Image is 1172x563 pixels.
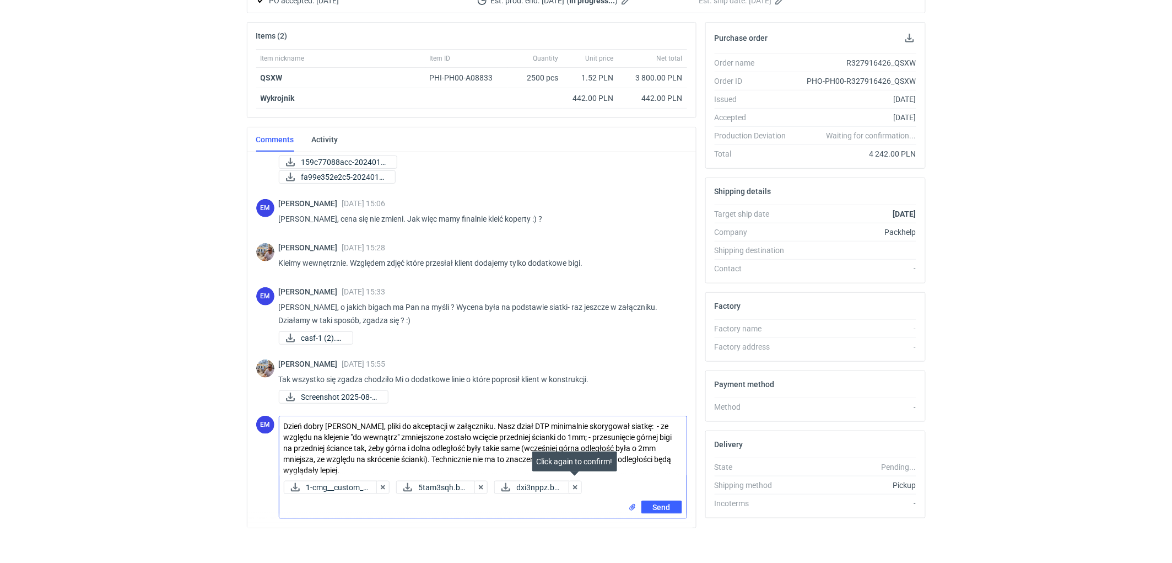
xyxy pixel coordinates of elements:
[568,93,614,104] div: 442.00 PLN
[795,498,916,509] div: -
[795,227,916,238] div: Packhelp
[715,130,795,141] div: Production Deviation
[715,148,795,159] div: Total
[396,481,477,494] button: 5tam3sqh.bmp
[256,287,274,305] figcaption: EM
[715,76,795,87] div: Order ID
[279,287,342,296] span: [PERSON_NAME]
[301,156,388,168] span: 159c77088acc-2024013...
[795,94,916,105] div: [DATE]
[653,503,671,511] span: Send
[279,360,342,368] span: [PERSON_NAME]
[301,332,344,344] span: casf-1 (2).pdf
[301,171,386,183] span: fa99e352e2c5-2024013...
[715,245,795,256] div: Shipping destination
[586,54,614,63] span: Unit price
[795,76,916,87] div: PHO-PH00-R327916426_QSXW
[533,54,559,63] span: Quantity
[256,31,288,40] h2: Items (2)
[279,156,397,169] a: 159c77088acc-2024013...
[795,401,916,412] div: -
[715,323,795,334] div: Factory name
[279,416,687,476] textarea: Dzień dobry [PERSON_NAME], pliki do akceptacji w załączniku. Nasz dział DTP minimalnie skorygował...
[279,212,678,226] p: [PERSON_NAME], cena się nie zmieni. Jak więc mamy finalnie kleić koperty :) ?
[279,301,678,327] p: [PERSON_NAME], o jakich bigach ma Pan na myśli ? Wycena była na podstawie siatki- raz jeszcze w z...
[261,54,305,63] span: Item nickname
[826,130,916,141] em: Waiting for confirmation...
[715,401,795,412] div: Method
[284,481,379,494] button: 1-cmg__custom__...
[715,341,795,352] div: Factory address
[893,210,916,218] strong: [DATE]
[657,54,683,63] span: Net total
[256,127,294,152] a: Comments
[261,73,283,82] a: QSXW
[795,112,916,123] div: [DATE]
[279,170,396,184] a: fa99e352e2c5-2024013...
[715,94,795,105] div: Issued
[342,243,386,252] span: [DATE] 15:28
[715,380,775,389] h2: Payment method
[284,481,379,494] div: 1-cmg__custom____QSXW__d0__oR327916426__outside.pdf-cmg__custom____QSXW__d..._CG.p1.pdf
[715,187,771,196] h2: Shipping details
[279,331,353,345] a: casf-1 (2).pdf
[494,481,571,494] button: dxi3nppz.bmp
[256,243,274,261] img: Michał Palasek
[532,452,617,471] div: Click again to confirm!
[623,72,683,83] div: 3 800.00 PLN
[301,391,379,403] span: Screenshot 2025-08-0...
[881,463,916,471] em: Pending...
[795,57,916,68] div: R327916426_QSXW
[623,93,683,104] div: 442.00 PLN
[342,287,386,296] span: [DATE] 15:33
[279,156,389,169] div: 159c77088acc-20240131_084752.jpg
[795,480,916,491] div: Pickup
[256,416,274,434] div: Ewelina Macek
[279,373,678,386] p: Tak wszystko się zgadza chodziło Mi o dodatkowe linie o które poprosił klient w konstrukcji.
[715,440,743,449] h2: Delivery
[715,227,795,238] div: Company
[715,480,795,491] div: Shipping method
[715,34,768,42] h2: Purchase order
[279,199,342,208] span: [PERSON_NAME]
[256,199,274,217] div: Ewelina Macek
[430,54,451,63] span: Item ID
[279,390,388,404] div: Screenshot 2025-08-06 at 15.55.20.png
[256,287,274,305] div: Ewelina Macek
[568,72,614,83] div: 1.52 PLN
[312,127,338,152] a: Activity
[715,208,795,219] div: Target ship date
[279,256,678,270] p: Kleimy wewnętrznie. Względem zdjęć które przesłał klient dodajemy tylko dodatkowe bigi.
[430,72,504,83] div: PHI-PH00-A08833
[715,302,741,310] h2: Factory
[342,360,386,368] span: [DATE] 15:55
[715,112,795,123] div: Accepted
[903,31,916,45] button: Download PO
[795,148,916,159] div: 4 242.00 PLN
[517,481,561,494] span: dxi3nppz.bmp
[508,68,563,88] div: 2500 pcs
[641,501,682,514] button: Send
[256,416,274,434] figcaption: EM
[261,94,295,103] strong: Wykrojnik
[279,390,388,404] a: Screenshot 2025-08-0...
[795,341,916,352] div: -
[795,263,916,274] div: -
[306,481,369,494] span: 1-cmg__custom__...
[419,481,467,494] span: 5tam3sqh.bmp
[256,199,274,217] figcaption: EM
[715,498,795,509] div: Incoterms
[715,263,795,274] div: Contact
[715,57,795,68] div: Order name
[256,360,274,378] img: Michał Palasek
[342,199,386,208] span: [DATE] 15:06
[715,462,795,473] div: State
[279,170,389,184] div: fa99e352e2c5-20240131_084758.jpg
[795,323,916,334] div: -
